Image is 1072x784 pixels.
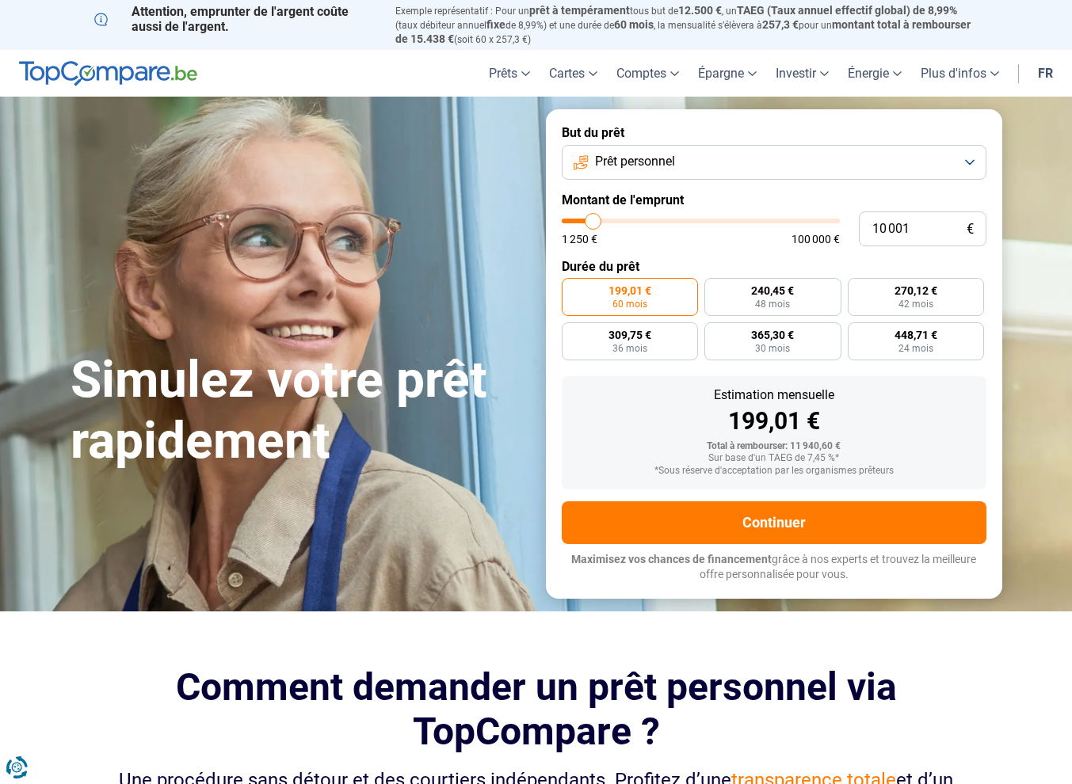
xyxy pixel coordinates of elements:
[895,329,937,341] span: 448,71 €
[94,4,376,34] p: Attention, emprunter de l'argent coûte aussi de l'argent.
[689,50,766,97] a: Épargne
[574,409,974,433] div: 199,01 €
[612,344,647,353] span: 36 mois
[574,441,974,452] div: Total à rembourser: 11 940,60 €
[678,4,722,17] span: 12.500 €
[766,50,838,97] a: Investir
[792,234,840,245] span: 100 000 €
[762,18,799,31] span: 257,3 €
[562,145,986,180] button: Prêt personnel
[395,18,971,45] span: montant total à rembourser de 15.438 €
[608,285,651,296] span: 199,01 €
[608,329,651,341] span: 309,75 €
[607,50,689,97] a: Comptes
[571,553,772,565] span: Maximisez vos chances de financement
[562,125,986,140] label: But du prêt
[395,4,979,46] p: Exemple représentatif : Pour un tous but de , un (taux débiteur annuel de 8,99%) et une durée de ...
[751,329,794,341] span: 365,30 €
[911,50,1009,97] a: Plus d'infos
[898,299,933,309] span: 42 mois
[967,223,974,236] span: €
[1028,50,1062,97] a: fr
[751,285,794,296] span: 240,45 €
[614,18,654,31] span: 60 mois
[94,665,979,752] h2: Comment demander un prêt personnel via TopCompare ?
[895,285,937,296] span: 270,12 €
[574,389,974,402] div: Estimation mensuelle
[838,50,911,97] a: Énergie
[574,466,974,477] div: *Sous réserve d'acceptation par les organismes prêteurs
[574,453,974,464] div: Sur base d'un TAEG de 7,45 %*
[562,234,597,245] span: 1 250 €
[562,501,986,544] button: Continuer
[755,344,790,353] span: 30 mois
[479,50,540,97] a: Prêts
[612,299,647,309] span: 60 mois
[562,192,986,207] label: Montant de l'emprunt
[562,552,986,583] p: grâce à nos experts et trouvez la meilleure offre personnalisée pour vous.
[19,61,197,86] img: TopCompare
[486,18,505,31] span: fixe
[562,259,986,274] label: Durée du prêt
[529,4,630,17] span: prêt à tempérament
[540,50,607,97] a: Cartes
[898,344,933,353] span: 24 mois
[71,350,527,472] h1: Simulez votre prêt rapidement
[595,153,675,170] span: Prêt personnel
[755,299,790,309] span: 48 mois
[737,4,957,17] span: TAEG (Taux annuel effectif global) de 8,99%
